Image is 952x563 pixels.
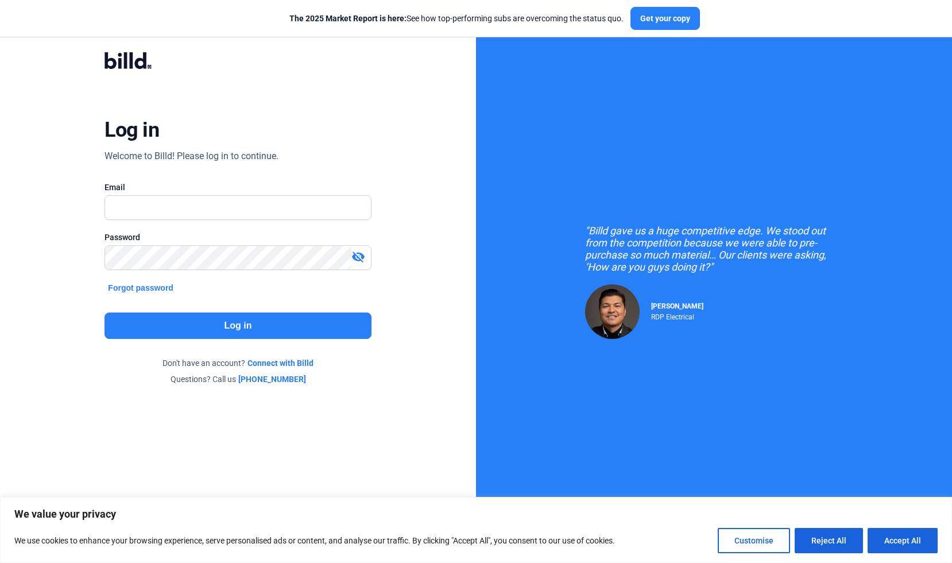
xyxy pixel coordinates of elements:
[105,357,371,369] div: Don't have an account?
[651,310,703,321] div: RDP Electrical
[105,373,371,385] div: Questions? Call us
[105,232,371,243] div: Password
[585,225,843,273] div: "Billd gave us a huge competitive edge. We stood out from the competition because we were able to...
[630,7,700,30] button: Get your copy
[14,507,938,521] p: We value your privacy
[247,357,314,369] a: Connect with Billd
[651,302,703,310] span: [PERSON_NAME]
[105,313,371,339] button: Log in
[868,528,938,553] button: Accept All
[105,281,177,294] button: Forgot password
[351,250,365,264] mat-icon: visibility_off
[238,373,306,385] a: [PHONE_NUMBER]
[289,13,624,24] div: See how top-performing subs are overcoming the status quo.
[105,117,159,142] div: Log in
[105,149,278,163] div: Welcome to Billd! Please log in to continue.
[14,534,615,547] p: We use cookies to enhance your browsing experience, serve personalised ads or content, and analys...
[585,284,640,339] img: Raul Pacheco
[718,528,790,553] button: Customise
[105,182,371,193] div: Email
[289,14,407,23] span: The 2025 Market Report is here:
[795,528,863,553] button: Reject All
